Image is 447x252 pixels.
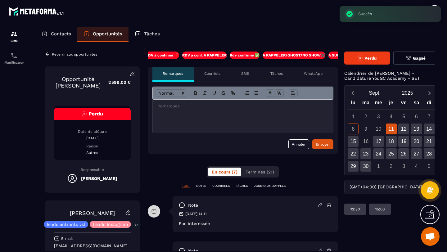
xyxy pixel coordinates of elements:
div: 13 [411,124,422,134]
p: 12:30 [350,207,360,212]
p: Leads Instagram [93,222,128,227]
div: 6 [411,111,422,122]
p: E-mail [61,236,73,241]
div: di [423,98,436,109]
p: 15:00 [375,207,385,212]
div: me [372,98,385,109]
button: En cours (7) [208,168,241,176]
div: 21 [424,136,435,147]
span: Gagné [413,56,426,61]
div: 14 [424,124,435,134]
p: Raison [54,144,131,149]
button: Perdu [344,52,390,65]
button: Open months overlay [359,88,391,98]
div: 27 [411,148,422,159]
div: 19 [398,136,409,147]
span: Terminés (21) [246,169,274,174]
div: 15 [348,136,359,147]
div: 9 [360,124,371,134]
span: En cours (7) [212,169,237,174]
p: Planificateur [2,61,26,64]
img: formation [10,30,18,38]
div: 1 [348,111,359,122]
button: Envoyer [312,139,333,149]
p: Remarques [163,71,183,76]
p: leads entrants vsl [47,222,85,227]
button: Annuler [288,139,309,149]
div: 16 [360,136,371,147]
p: Rdv confirmé ✅ [230,53,260,58]
div: 30 [360,161,371,172]
p: Pas intéressée [179,221,332,226]
button: Previous month [347,89,359,97]
span: Perdu [88,111,103,117]
div: 26 [398,148,409,159]
div: 5 [398,111,409,122]
div: Ouvrir le chat [421,227,440,246]
a: Opportunités [77,27,129,42]
div: 3 [398,161,409,172]
p: 2 599,00 € [102,76,131,88]
p: Autres [54,150,131,155]
p: A RAPPELER/GHOST/NO SHOW✖️ [263,53,325,58]
p: RDV à confimer ❓ [146,53,179,58]
div: 18 [386,136,397,147]
p: Tâches [144,31,160,37]
div: 5 [424,161,435,172]
div: Calendar wrapper [347,98,436,172]
a: Tâches [129,27,166,42]
p: CRM [2,39,26,43]
div: 17 [373,136,384,147]
p: +5 [133,222,141,228]
p: Responsable [54,168,131,172]
div: ve [397,98,410,109]
button: Terminés (21) [242,168,278,176]
h5: [PERSON_NAME] [81,176,117,181]
div: 25 [386,148,397,159]
div: 4 [411,161,422,172]
button: Gagné [393,52,438,65]
p: Date de clôture [54,129,131,134]
div: sa [410,98,423,109]
p: Opportunités [93,31,122,37]
span: (GMT+04:00) [GEOGRAPHIC_DATA] [348,184,423,191]
div: Envoyer [316,141,330,147]
a: schedulerschedulerPlanificateur [2,47,26,69]
div: 2 [386,161,397,172]
p: RDV à conf. A RAPPELER [182,53,227,58]
div: Search for option [344,180,438,194]
p: [DATE] [54,136,131,141]
p: SMS [241,71,249,76]
div: 2 [360,111,371,122]
div: 4 [386,111,397,122]
p: JOURNAUX D'APPELS [254,184,286,188]
div: 29 [348,161,359,172]
div: lu [347,98,359,109]
p: [EMAIL_ADDRESS][DOMAIN_NAME] [54,243,131,249]
img: logo [9,6,65,17]
a: formationformationCRM [2,25,26,47]
p: Calendrier de [PERSON_NAME] - Candidature YouGC Academy - SET [344,71,438,81]
a: [PERSON_NAME] [70,210,115,216]
p: Courriels [204,71,220,76]
div: 22 [348,148,359,159]
p: A SUIVRE ⏳ [328,53,351,58]
div: 1 [373,161,384,172]
div: 11 [386,124,397,134]
button: Next month [424,89,436,97]
p: Revenir aux opportunités [52,52,97,56]
div: 28 [424,148,435,159]
div: 12 [398,124,409,134]
div: 8 [348,124,359,134]
a: Contacts [35,27,77,42]
p: WhatsApp [304,71,323,76]
div: Calendar days [347,111,436,172]
div: 3 [373,111,384,122]
img: scheduler [10,52,18,59]
div: 24 [373,148,384,159]
div: je [385,98,398,109]
button: Open years overlay [391,88,424,98]
div: 10 [373,124,384,134]
span: Perdu [364,56,377,61]
p: NOTES [196,184,206,188]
